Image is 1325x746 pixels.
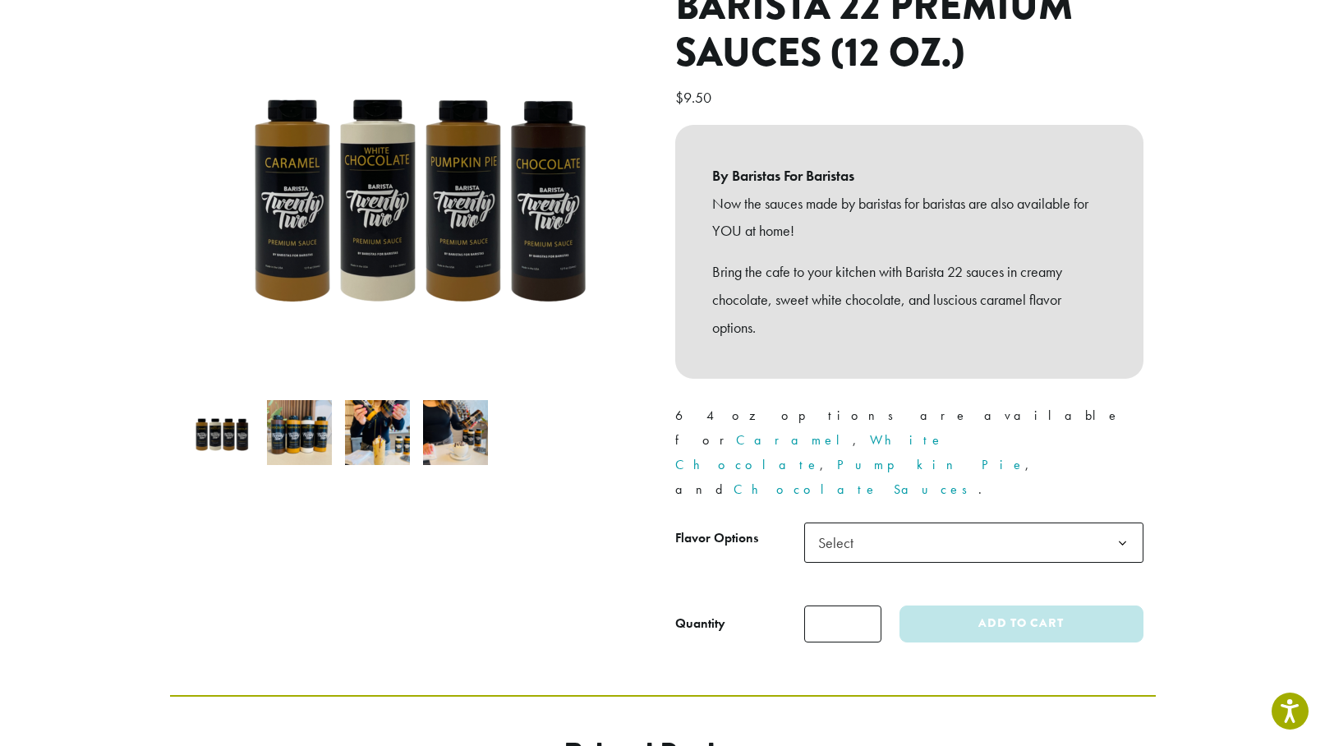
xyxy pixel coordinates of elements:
a: Caramel [736,431,853,449]
img: Barista 22 12 oz Sauces - All Flavors [189,400,254,465]
input: Product quantity [804,606,881,642]
div: Quantity [675,614,725,633]
p: Now the sauces made by baristas for baristas are also available for YOU at home! [712,190,1106,246]
span: $ [675,88,683,107]
a: Chocolate Sauces [734,481,978,498]
span: Select [812,527,870,559]
p: Bring the cafe to your kitchen with Barista 22 sauces in creamy chocolate, sweet white chocolate,... [712,258,1106,341]
img: B22 12 oz sauces line up [267,400,332,465]
b: By Baristas For Baristas [712,162,1106,190]
img: Barista 22 Premium Sauces (12 oz.) - Image 3 [345,400,410,465]
bdi: 9.50 [675,88,715,107]
button: Add to cart [899,606,1143,642]
img: Barista 22 Premium Sauces (12 oz.) - Image 4 [423,400,488,465]
a: Pumpkin Pie [837,456,1025,473]
span: Select [804,523,1143,563]
a: White Chocolate [675,431,944,473]
label: Flavor Options [675,527,804,550]
p: 64 oz options are available for , , , and . [675,403,1143,502]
